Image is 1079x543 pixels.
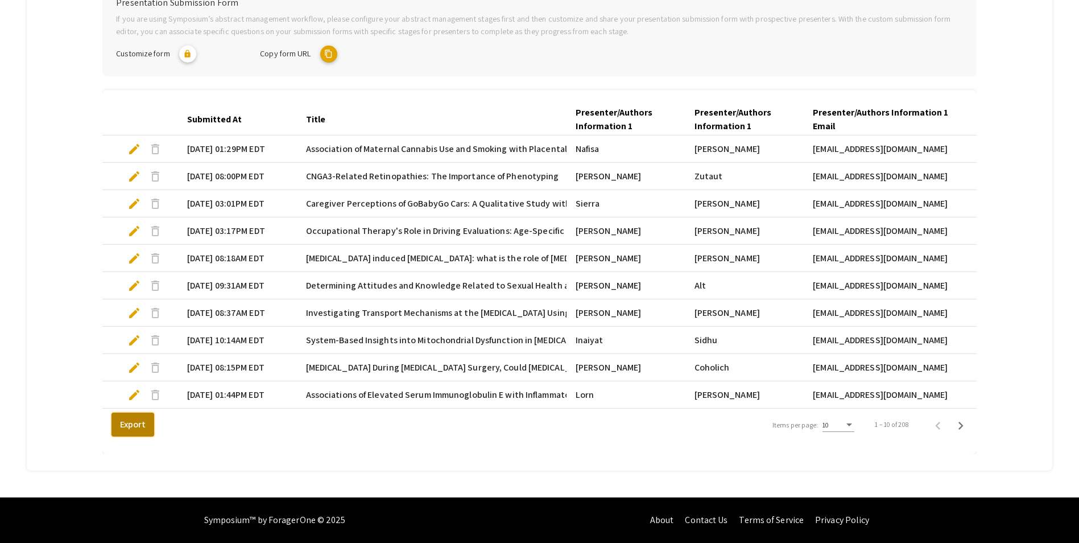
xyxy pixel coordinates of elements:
mat-cell: Alt [685,272,804,299]
mat-cell: [DATE] 03:17PM EDT [178,217,297,245]
mat-cell: Sidhu [685,327,804,354]
span: edit [127,252,141,265]
span: delete [148,361,162,375]
span: delete [148,306,162,320]
span: delete [148,252,162,265]
button: Export [111,413,154,437]
span: edit [127,142,141,156]
mat-cell: [PERSON_NAME] [685,299,804,327]
mat-cell: [DATE] 08:15PM EDT [178,354,297,381]
span: delete [148,334,162,347]
div: Submitted At [187,113,252,126]
span: Caregiver Perceptions of GoBabyGo Cars: A Qualitative Study with Photo Elicitation [306,197,640,211]
a: About [650,514,674,526]
p: If you are using Symposium’s abstract management workflow, please configure your abstract managem... [116,13,963,37]
a: Privacy Policy [815,514,869,526]
div: Symposium™ by ForagerOne © 2025 [204,497,346,543]
div: Presenter/Authors Information 1 Last Name [694,106,795,133]
mat-cell: [DATE] 09:31AM EDT [178,272,297,299]
mat-cell: [DATE] 03:01PM EDT [178,190,297,217]
mat-cell: [PERSON_NAME] [567,245,685,272]
mat-cell: [EMAIL_ADDRESS][DOMAIN_NAME] [804,245,987,272]
a: Contact Us [685,514,727,526]
span: Customize form [116,48,170,59]
mat-cell: [DATE] 08:18AM EDT [178,245,297,272]
span: Associations of Elevated Serum Immunoglobulin E with Inflammatory Dermatoses [306,388,628,402]
span: edit [127,224,141,238]
span: delete [148,224,162,238]
span: Occupational Therapy's Role in Driving Evaluations: Age-Specific Driving Normative Data [306,224,659,238]
span: Investigating Transport Mechanisms at the [MEDICAL_DATA] Using the In Situ Brain Perfusion Technique [306,306,721,320]
mat-cell: [EMAIL_ADDRESS][DOMAIN_NAME] [804,381,987,409]
span: edit [127,170,141,183]
mat-cell: [DATE] 10:14AM EDT [178,327,297,354]
span: edit [127,306,141,320]
div: Presenter/Authors Information 1 Email [813,106,978,133]
mat-cell: [EMAIL_ADDRESS][DOMAIN_NAME] [804,135,987,163]
div: Presenter/Authors Information 1 Last Name [694,106,785,133]
div: Submitted At [187,113,242,126]
div: Presenter/Authors Information 1 First Name [576,106,676,133]
mat-cell: [EMAIL_ADDRESS][DOMAIN_NAME] [804,354,987,381]
mat-cell: [PERSON_NAME] [567,217,685,245]
div: Title [306,113,325,126]
mat-cell: Sierra [567,190,685,217]
div: Items per page: [772,420,818,430]
mat-cell: [DATE] 08:37AM EDT [178,299,297,327]
a: Terms of Service [739,514,804,526]
mat-cell: Inaiyat [567,327,685,354]
span: CNGA3-Related Retinopathies: The Importance of Phenotyping [306,170,559,183]
mat-cell: [PERSON_NAME] [567,272,685,299]
mat-cell: Coholich [685,354,804,381]
span: delete [148,170,162,183]
button: Next page [949,413,972,436]
mat-icon: copy URL [320,46,337,63]
mat-cell: [EMAIL_ADDRESS][DOMAIN_NAME] [804,163,987,190]
div: Title [306,113,336,126]
span: System-Based Insights into Mitochondrial Dysfunction in [MEDICAL_DATA] Bacterial Infections: a Sy... [306,334,758,347]
span: delete [148,279,162,293]
mat-cell: [PERSON_NAME] [685,381,804,409]
mat-icon: lock [179,46,196,63]
span: 10 [822,421,829,429]
mat-cell: Lorn [567,381,685,409]
span: delete [148,388,162,402]
span: edit [127,197,141,211]
mat-cell: Nafisa [567,135,685,163]
span: [MEDICAL_DATA] induced [MEDICAL_DATA]: what is the role of [MEDICAL_DATA]? [306,252,619,265]
div: Presenter/Authors Information 1 First Name [576,106,666,133]
iframe: Chat [9,492,48,534]
mat-cell: [EMAIL_ADDRESS][DOMAIN_NAME] [804,272,987,299]
mat-cell: [EMAIL_ADDRESS][DOMAIN_NAME] [804,190,987,217]
div: Presenter/Authors Information 1 Email [813,106,968,133]
span: [MEDICAL_DATA] During [MEDICAL_DATA] Surgery, Could [MEDICAL_DATA] be the Culprit? [306,361,655,375]
div: 1 – 10 of 208 [875,419,908,430]
mat-cell: [PERSON_NAME] [685,135,804,163]
mat-cell: [PERSON_NAME] [567,163,685,190]
mat-cell: [PERSON_NAME] [685,217,804,245]
span: delete [148,197,162,211]
mat-cell: [PERSON_NAME] [567,299,685,327]
span: edit [127,388,141,402]
span: Copy form URL [260,48,311,59]
mat-cell: [PERSON_NAME] [567,354,685,381]
span: edit [127,361,141,375]
span: edit [127,279,141,293]
span: delete [148,142,162,156]
button: Previous page [927,413,949,436]
mat-cell: [EMAIL_ADDRESS][DOMAIN_NAME] [804,299,987,327]
mat-cell: [EMAIL_ADDRESS][DOMAIN_NAME] [804,327,987,354]
span: Determining Attitudes and Knowledge Related to Sexual Health and Activity Related to Practitioner... [306,279,737,293]
mat-cell: [EMAIL_ADDRESS][DOMAIN_NAME] [804,217,987,245]
mat-cell: [DATE] 08:00PM EDT [178,163,297,190]
mat-cell: [PERSON_NAME] [685,190,804,217]
mat-cell: [DATE] 01:44PM EDT [178,381,297,409]
mat-select: Items per page: [822,421,854,429]
mat-cell: Zutaut [685,163,804,190]
mat-cell: [PERSON_NAME] [685,245,804,272]
span: edit [127,334,141,347]
span: Association of Maternal Cannabis Use and Smoking with Placental Weight-to-Birth Weight Ratio and ... [306,142,926,156]
mat-cell: [DATE] 01:29PM EDT [178,135,297,163]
